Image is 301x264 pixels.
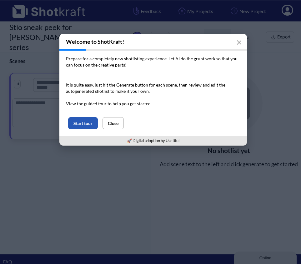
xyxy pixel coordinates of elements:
[59,34,247,49] h3: Welcome to ShotKraft!
[66,56,168,61] span: Prepare for a completely new shotlisting experience.
[68,117,98,129] button: Start tour
[66,82,240,107] p: It is quite easy, just hit the Generate button for each scene, then review and edit the autogener...
[103,117,124,129] button: Close
[5,5,58,10] div: Online
[127,138,179,143] a: 🚀 Digital adoption by Usetiful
